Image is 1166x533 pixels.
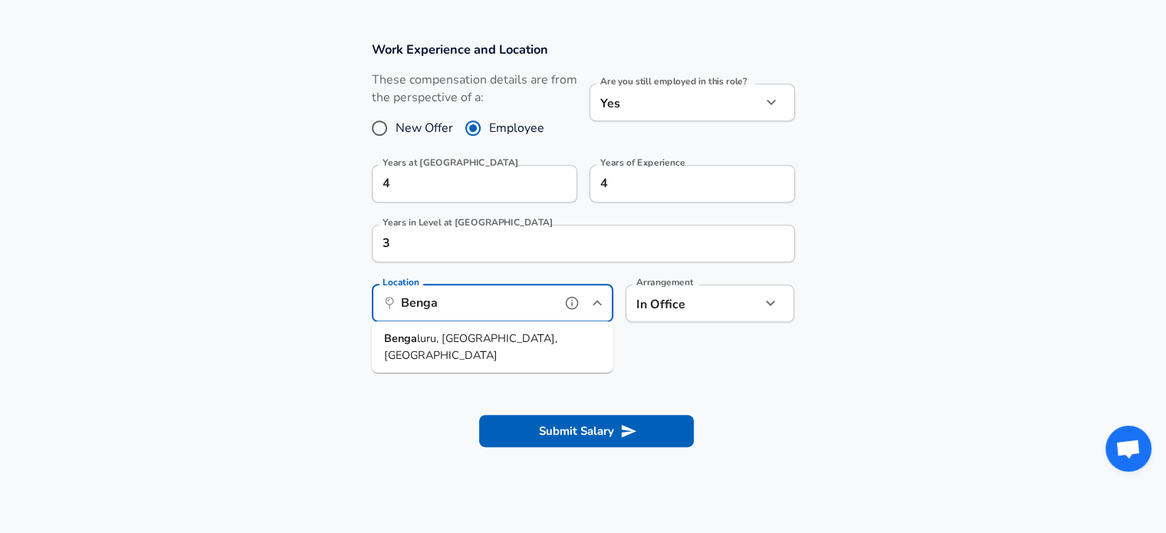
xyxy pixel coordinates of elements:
[590,165,761,202] input: 7
[383,278,419,287] label: Location
[396,119,453,137] span: New Offer
[586,292,608,314] button: Close
[383,218,553,227] label: Years in Level at [GEOGRAPHIC_DATA]
[479,415,694,447] button: Submit Salary
[372,165,544,202] input: 0
[372,71,577,107] label: These compensation details are from the perspective of a:
[626,285,738,322] div: In Office
[384,331,417,346] strong: Benga
[372,41,795,58] h3: Work Experience and Location
[1105,426,1151,472] div: Open chat
[600,158,685,167] label: Years of Experience
[600,77,747,86] label: Are you still employed in this role?
[372,225,761,262] input: 1
[384,331,557,363] span: luru, [GEOGRAPHIC_DATA], [GEOGRAPHIC_DATA]
[636,278,693,287] label: Arrangement
[590,84,761,121] div: Yes
[383,158,518,167] label: Years at [GEOGRAPHIC_DATA]
[489,119,544,137] span: Employee
[560,291,583,314] button: help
